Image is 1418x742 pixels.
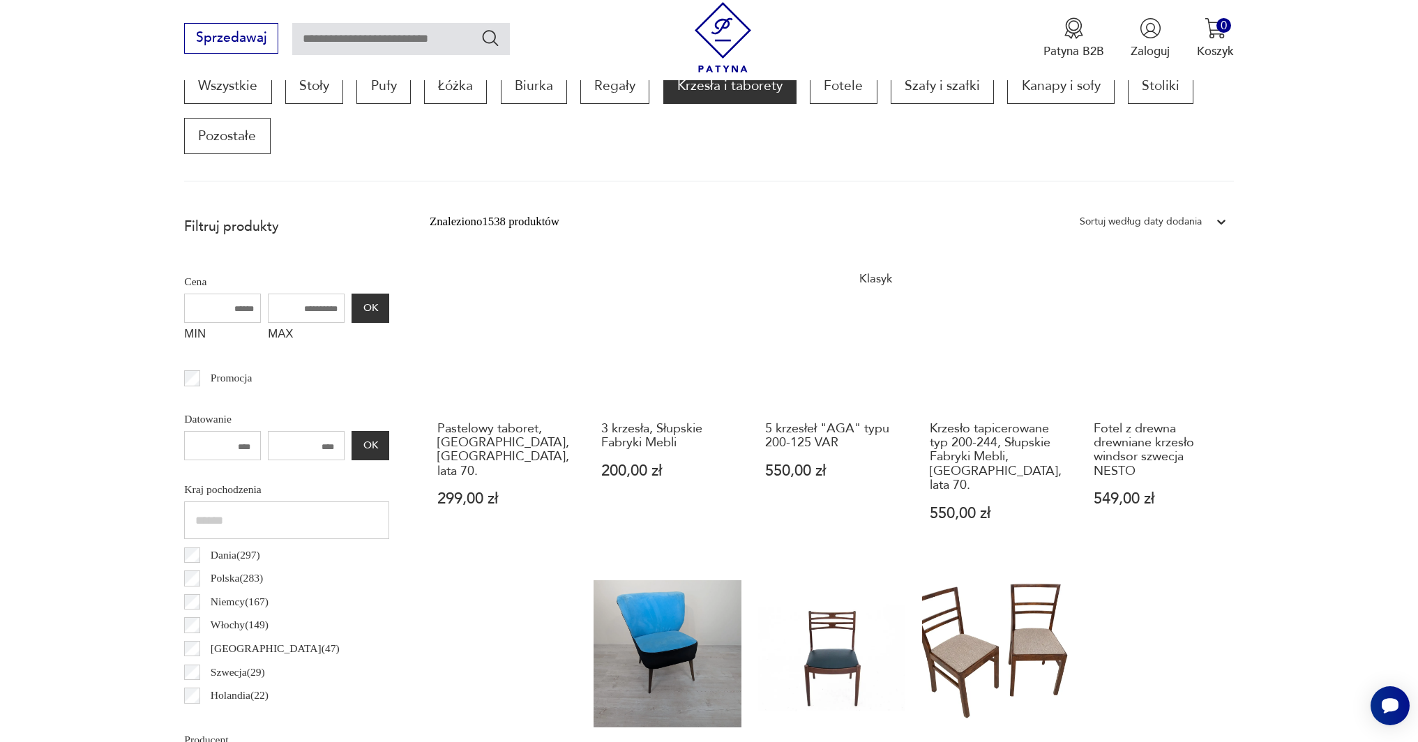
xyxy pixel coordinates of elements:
[184,33,278,45] a: Sprzedawaj
[688,2,758,73] img: Patyna - sklep z meblami i dekoracjami vintage
[922,261,1069,554] a: Krzesło tapicerowane typ 200-244, Słupskie Fabryki Mebli, Polska, lata 70.Krzesło tapicerowane ty...
[580,68,649,104] a: Regały
[1043,17,1104,59] button: Patyna B2B
[481,28,501,48] button: Szukaj
[211,369,252,387] p: Promocja
[184,323,261,349] label: MIN
[1128,68,1193,104] a: Stoliki
[1140,17,1161,39] img: Ikonka użytkownika
[1131,17,1170,59] button: Zaloguj
[430,213,559,231] div: Znaleziono 1538 produktów
[891,68,994,104] a: Szafy i szafki
[424,68,487,104] a: Łóżka
[211,593,269,611] p: Niemcy ( 167 )
[1043,43,1104,59] p: Patyna B2B
[1043,17,1104,59] a: Ikona medaluPatyna B2B
[1197,17,1234,59] button: 0Koszyk
[1063,17,1085,39] img: Ikona medalu
[810,68,877,104] a: Fotele
[663,68,797,104] a: Krzesła i taborety
[211,569,263,587] p: Polska ( 283 )
[211,639,340,658] p: [GEOGRAPHIC_DATA] ( 47 )
[1094,492,1226,506] p: 549,00 zł
[184,23,278,54] button: Sprzedawaj
[765,422,898,450] h3: 5 krzesłeł "AGA" typu 200-125 VAR
[211,710,262,728] p: Czechy ( 20 )
[285,68,343,104] a: Stoły
[930,422,1062,493] h3: Krzesło tapicerowane typ 200-244, Słupskie Fabryki Mebli, [GEOGRAPHIC_DATA], lata 70.
[184,218,389,236] p: Filtruj produkty
[501,68,567,104] a: Biurka
[352,294,389,323] button: OK
[211,546,260,564] p: Dania ( 297 )
[268,323,345,349] label: MAX
[758,261,905,554] a: Klasyk5 krzesłeł "AGA" typu 200-125 VAR5 krzesłeł "AGA" typu 200-125 VAR550,00 zł
[1216,18,1231,33] div: 0
[1197,43,1234,59] p: Koszyk
[211,686,269,704] p: Holandia ( 22 )
[594,261,741,554] a: 3 krzesła, Słupskie Fabryki Mebli3 krzesła, Słupskie Fabryki Mebli200,00 zł
[601,422,734,450] h3: 3 krzesła, Słupskie Fabryki Mebli
[437,492,570,506] p: 299,00 zł
[184,118,270,154] a: Pozostałe
[930,506,1062,521] p: 550,00 zł
[356,68,410,104] a: Pufy
[430,261,577,554] a: Pastelowy taboret, Union, Niemcy, lata 70.Pastelowy taboret, [GEOGRAPHIC_DATA], [GEOGRAPHIC_DATA]...
[352,431,389,460] button: OK
[184,410,389,428] p: Datowanie
[1086,261,1233,554] a: Fotel z drewna drewniane krzesło windsor szwecja NESTOFotel z drewna drewniane krzesło windsor sz...
[601,464,734,478] p: 200,00 zł
[184,68,271,104] a: Wszystkie
[184,480,389,499] p: Kraj pochodzenia
[765,464,898,478] p: 550,00 zł
[437,422,570,479] h3: Pastelowy taboret, [GEOGRAPHIC_DATA], [GEOGRAPHIC_DATA], lata 70.
[184,273,389,291] p: Cena
[1007,68,1114,104] a: Kanapy i sofy
[211,616,269,634] p: Włochy ( 149 )
[1205,17,1226,39] img: Ikona koszyka
[1080,213,1202,231] div: Sortuj według daty dodania
[1371,686,1410,725] iframe: Smartsupp widget button
[1094,422,1226,479] h3: Fotel z drewna drewniane krzesło windsor szwecja NESTO
[211,663,265,681] p: Szwecja ( 29 )
[1131,43,1170,59] p: Zaloguj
